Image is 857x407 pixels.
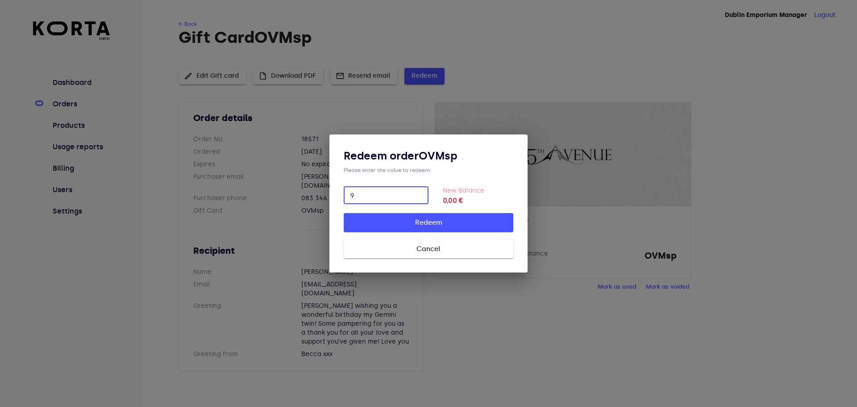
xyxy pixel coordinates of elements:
label: New Balance [443,187,484,194]
span: Cancel [358,243,499,255]
div: Please enter the value to redeem: [344,167,513,174]
button: Cancel [344,239,513,258]
h3: Redeem order OVMsp [344,149,513,163]
strong: 0,00 € [443,195,513,206]
span: Redeem [358,217,499,228]
button: Redeem [344,213,513,232]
